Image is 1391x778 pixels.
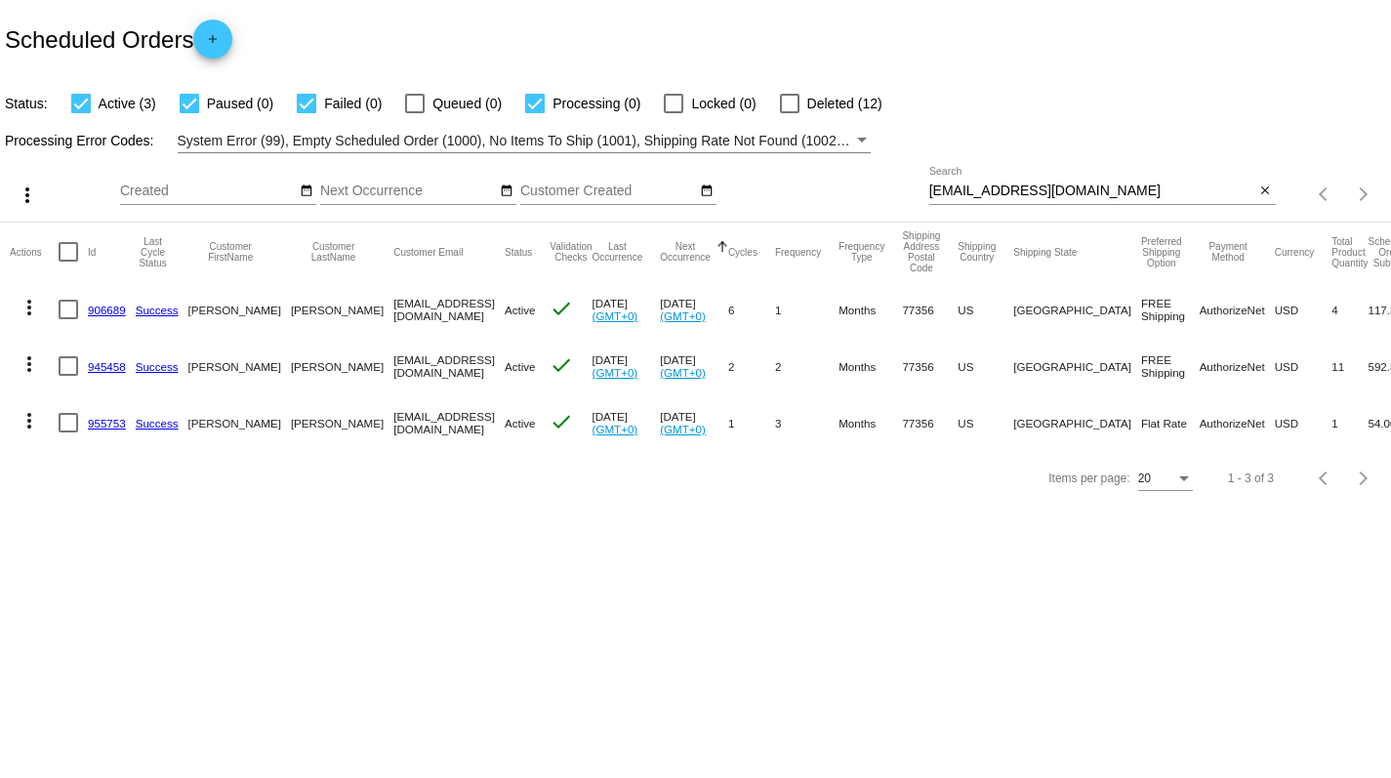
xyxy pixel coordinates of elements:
mat-cell: 1 [1331,394,1368,451]
span: Queued (0) [432,92,502,115]
a: Success [136,304,179,316]
mat-cell: 77356 [902,281,958,338]
mat-icon: date_range [700,184,714,199]
button: Change sorting for FrequencyType [839,241,884,263]
button: Change sorting for Status [505,246,532,258]
button: Change sorting for CustomerFirstName [188,241,273,263]
button: Change sorting for CurrencyIso [1275,246,1315,258]
mat-cell: 4 [1331,281,1368,338]
mat-icon: check [550,410,573,433]
span: Active [505,304,536,316]
button: Change sorting for NextOccurrenceUtc [660,241,711,263]
span: Paused (0) [207,92,273,115]
mat-icon: more_vert [16,184,39,207]
mat-cell: [PERSON_NAME] [188,281,291,338]
mat-cell: 11 [1331,338,1368,394]
span: Failed (0) [324,92,382,115]
mat-icon: check [550,297,573,320]
mat-cell: [DATE] [593,338,661,394]
button: Change sorting for CustomerLastName [291,241,376,263]
button: Change sorting for ShippingState [1013,246,1077,258]
button: Next page [1344,175,1383,214]
mat-cell: USD [1275,338,1332,394]
mat-cell: [PERSON_NAME] [188,394,291,451]
input: Customer Created [520,184,696,199]
mat-cell: AuthorizeNet [1200,338,1275,394]
mat-header-cell: Validation Checks [550,223,592,281]
mat-cell: Flat Rate [1141,394,1200,451]
button: Change sorting for PaymentMethod.Type [1200,241,1257,263]
mat-cell: [GEOGRAPHIC_DATA] [1013,338,1141,394]
mat-cell: US [958,338,1013,394]
button: Change sorting for PreferredShippingOption [1141,236,1182,268]
mat-cell: [EMAIL_ADDRESS][DOMAIN_NAME] [393,281,505,338]
input: Next Occurrence [320,184,496,199]
mat-cell: 3 [775,394,839,451]
mat-select: Filter by Processing Error Codes [178,129,871,153]
mat-cell: USD [1275,281,1332,338]
a: (GMT+0) [593,423,638,435]
div: 1 - 3 of 3 [1228,471,1274,485]
mat-icon: check [550,353,573,377]
span: 20 [1138,471,1151,485]
button: Previous page [1305,175,1344,214]
mat-cell: [DATE] [660,394,728,451]
mat-cell: USD [1275,394,1332,451]
mat-icon: more_vert [18,352,41,376]
a: 945458 [88,360,126,373]
a: (GMT+0) [660,366,706,379]
mat-cell: US [958,281,1013,338]
mat-cell: Months [839,394,902,451]
h2: Scheduled Orders [5,20,232,59]
mat-header-cell: Actions [10,223,59,281]
button: Clear [1255,182,1276,202]
button: Next page [1344,459,1383,498]
mat-cell: Months [839,281,902,338]
mat-cell: 77356 [902,394,958,451]
mat-cell: 1 [728,394,775,451]
button: Change sorting for ShippingPostcode [902,230,940,273]
a: (GMT+0) [593,366,638,379]
mat-cell: [DATE] [593,394,661,451]
mat-cell: [EMAIL_ADDRESS][DOMAIN_NAME] [393,338,505,394]
input: Created [120,184,296,199]
mat-cell: [DATE] [660,281,728,338]
button: Change sorting for Id [88,246,96,258]
mat-icon: date_range [300,184,313,199]
button: Change sorting for ShippingCountry [958,241,996,263]
a: (GMT+0) [660,309,706,322]
mat-icon: close [1258,184,1272,199]
mat-icon: add [201,32,225,56]
mat-cell: [PERSON_NAME] [291,394,393,451]
a: 906689 [88,304,126,316]
mat-cell: [PERSON_NAME] [188,338,291,394]
a: Success [136,360,179,373]
mat-cell: [PERSON_NAME] [291,281,393,338]
mat-icon: more_vert [18,296,41,319]
mat-icon: more_vert [18,409,41,432]
span: Deleted (12) [807,92,882,115]
mat-cell: 2 [728,338,775,394]
a: Success [136,417,179,430]
mat-cell: [GEOGRAPHIC_DATA] [1013,281,1141,338]
mat-icon: date_range [500,184,513,199]
span: Active [505,360,536,373]
mat-cell: 1 [775,281,839,338]
mat-cell: AuthorizeNet [1200,281,1275,338]
div: Items per page: [1048,471,1129,485]
mat-cell: AuthorizeNet [1200,394,1275,451]
span: Processing Error Codes: [5,133,154,148]
button: Change sorting for CustomerEmail [393,246,463,258]
input: Search [929,184,1255,199]
mat-header-cell: Total Product Quantity [1331,223,1368,281]
mat-cell: [DATE] [660,338,728,394]
button: Change sorting for Cycles [728,246,757,258]
mat-select: Items per page: [1138,472,1193,486]
mat-cell: Months [839,338,902,394]
span: Processing (0) [552,92,640,115]
button: Change sorting for LastOccurrenceUtc [593,241,643,263]
mat-cell: 6 [728,281,775,338]
button: Change sorting for LastProcessingCycleId [136,236,171,268]
mat-cell: [PERSON_NAME] [291,338,393,394]
a: 955753 [88,417,126,430]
